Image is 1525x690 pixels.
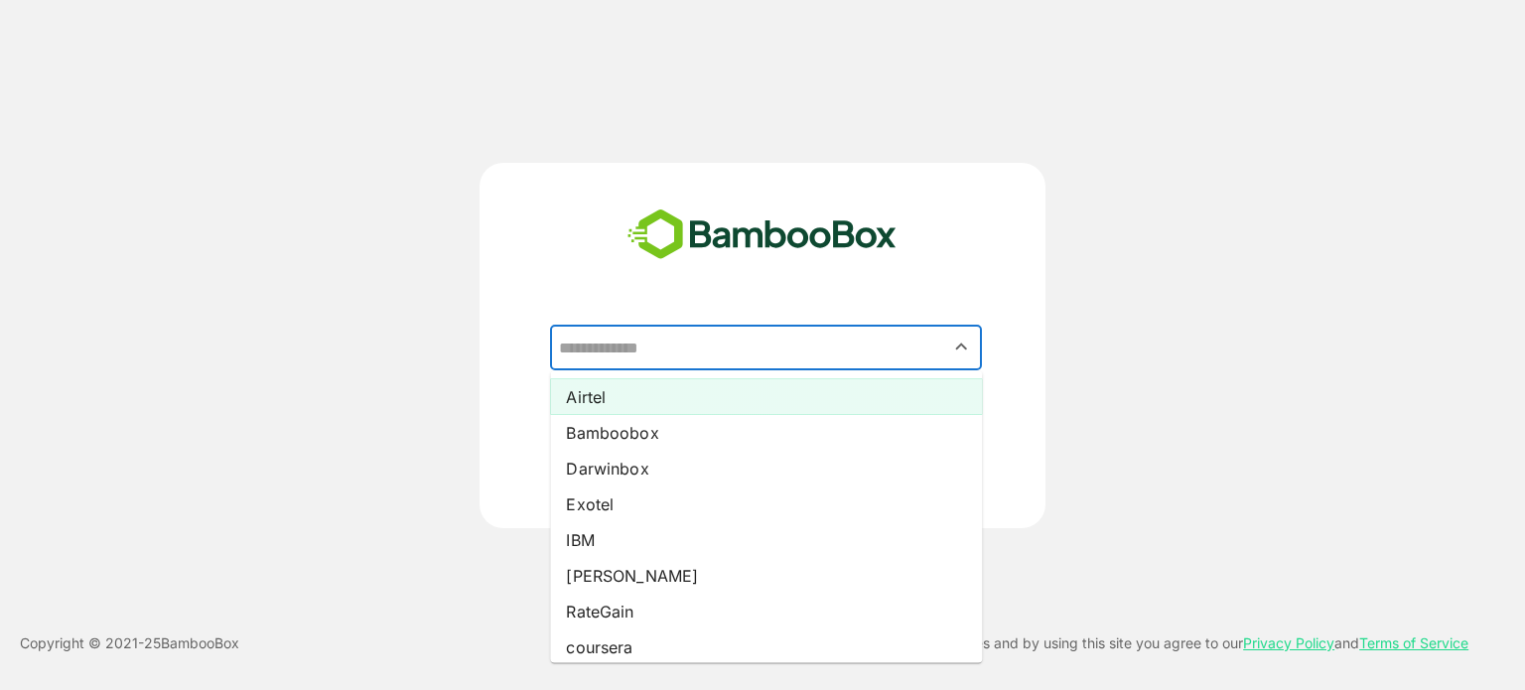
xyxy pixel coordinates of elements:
[550,629,982,665] li: coursera
[849,631,1468,655] p: This site uses cookies and by using this site you agree to our and
[617,203,907,268] img: bamboobox
[550,594,982,629] li: RateGain
[550,415,982,451] li: Bamboobox
[20,631,239,655] p: Copyright © 2021- 25 BambooBox
[1243,634,1334,651] a: Privacy Policy
[550,451,982,486] li: Darwinbox
[550,558,982,594] li: [PERSON_NAME]
[550,486,982,522] li: Exotel
[948,334,975,360] button: Close
[1359,634,1468,651] a: Terms of Service
[550,379,982,415] li: Airtel
[550,522,982,558] li: IBM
